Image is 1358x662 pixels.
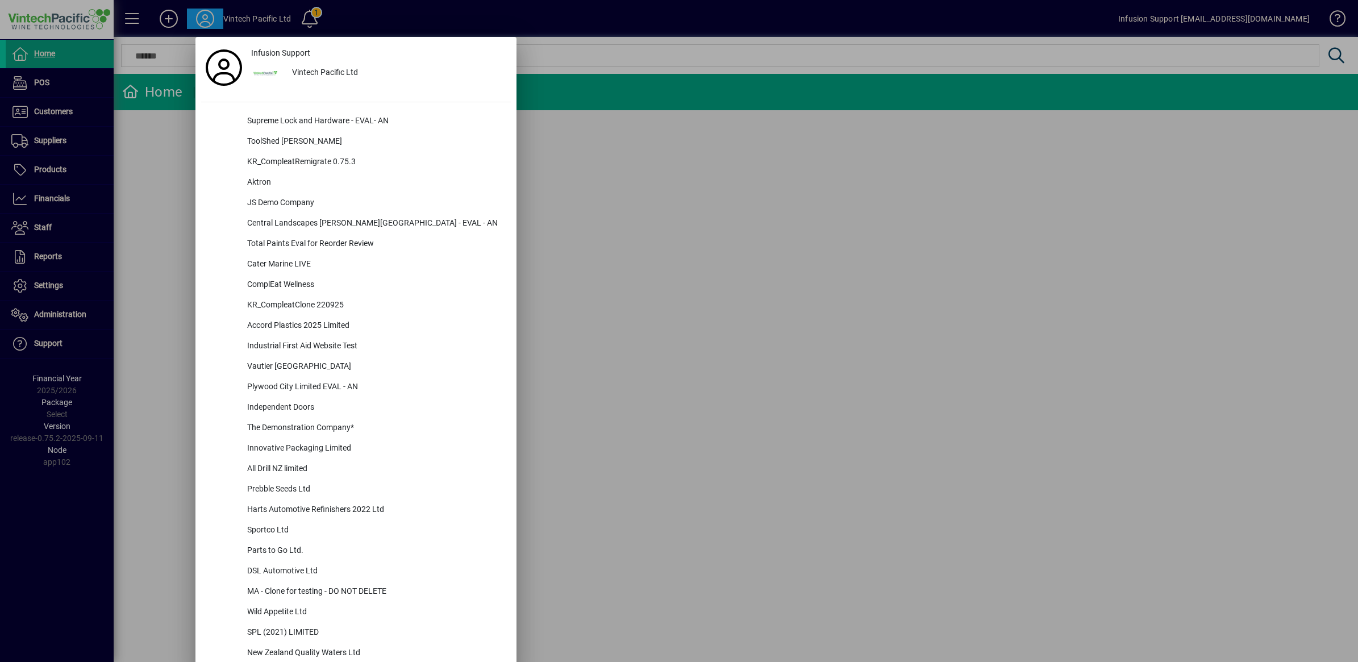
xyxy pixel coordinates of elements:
[283,63,511,84] div: Vintech Pacific Ltd
[201,132,511,152] button: ToolShed [PERSON_NAME]
[238,357,511,377] div: Vautier [GEOGRAPHIC_DATA]
[201,173,511,193] button: Aktron
[238,173,511,193] div: Aktron
[201,336,511,357] button: Industrial First Aid Website Test
[201,561,511,582] button: DSL Automotive Ltd
[201,57,247,78] a: Profile
[238,377,511,398] div: Plywood City Limited EVAL - AN
[238,336,511,357] div: Industrial First Aid Website Test
[251,47,310,59] span: Infusion Support
[238,439,511,459] div: Innovative Packaging Limited
[238,132,511,152] div: ToolShed [PERSON_NAME]
[201,275,511,295] button: ComplEat Wellness
[238,111,511,132] div: Supreme Lock and Hardware - EVAL- AN
[238,152,511,173] div: KR_CompleatRemigrate 0.75.3
[238,541,511,561] div: Parts to Go Ltd.
[201,541,511,561] button: Parts to Go Ltd.
[238,418,511,439] div: The Demonstration Company*
[238,275,511,295] div: ComplEat Wellness
[201,418,511,439] button: The Demonstration Company*
[238,480,511,500] div: Prebble Seeds Ltd
[201,193,511,214] button: JS Demo Company
[238,521,511,541] div: Sportco Ltd
[201,255,511,275] button: Cater Marine LIVE
[201,357,511,377] button: Vautier [GEOGRAPHIC_DATA]
[201,295,511,316] button: KR_CompleatClone 220925
[201,316,511,336] button: Accord Plastics 2025 Limited
[247,63,511,84] button: Vintech Pacific Ltd
[238,459,511,480] div: All Drill NZ limited
[201,214,511,234] button: Central Landscapes [PERSON_NAME][GEOGRAPHIC_DATA] - EVAL - AN
[238,255,511,275] div: Cater Marine LIVE
[238,623,511,643] div: SPL (2021) LIMITED
[238,214,511,234] div: Central Landscapes [PERSON_NAME][GEOGRAPHIC_DATA] - EVAL - AN
[201,582,511,602] button: MA - Clone for testing - DO NOT DELETE
[201,500,511,521] button: Harts Automotive Refinishers 2022 Ltd
[201,111,511,132] button: Supreme Lock and Hardware - EVAL- AN
[238,602,511,623] div: Wild Appetite Ltd
[201,521,511,541] button: Sportco Ltd
[238,582,511,602] div: MA - Clone for testing - DO NOT DELETE
[201,439,511,459] button: Innovative Packaging Limited
[238,500,511,521] div: Harts Automotive Refinishers 2022 Ltd
[238,234,511,255] div: Total Paints Eval for Reorder Review
[238,193,511,214] div: JS Demo Company
[201,459,511,480] button: All Drill NZ limited
[201,623,511,643] button: SPL (2021) LIMITED
[201,234,511,255] button: Total Paints Eval for Reorder Review
[201,398,511,418] button: Independent Doors
[238,561,511,582] div: DSL Automotive Ltd
[238,398,511,418] div: Independent Doors
[201,480,511,500] button: Prebble Seeds Ltd
[238,295,511,316] div: KR_CompleatClone 220925
[238,316,511,336] div: Accord Plastics 2025 Limited
[201,377,511,398] button: Plywood City Limited EVAL - AN
[247,43,511,63] a: Infusion Support
[201,602,511,623] button: Wild Appetite Ltd
[201,152,511,173] button: KR_CompleatRemigrate 0.75.3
